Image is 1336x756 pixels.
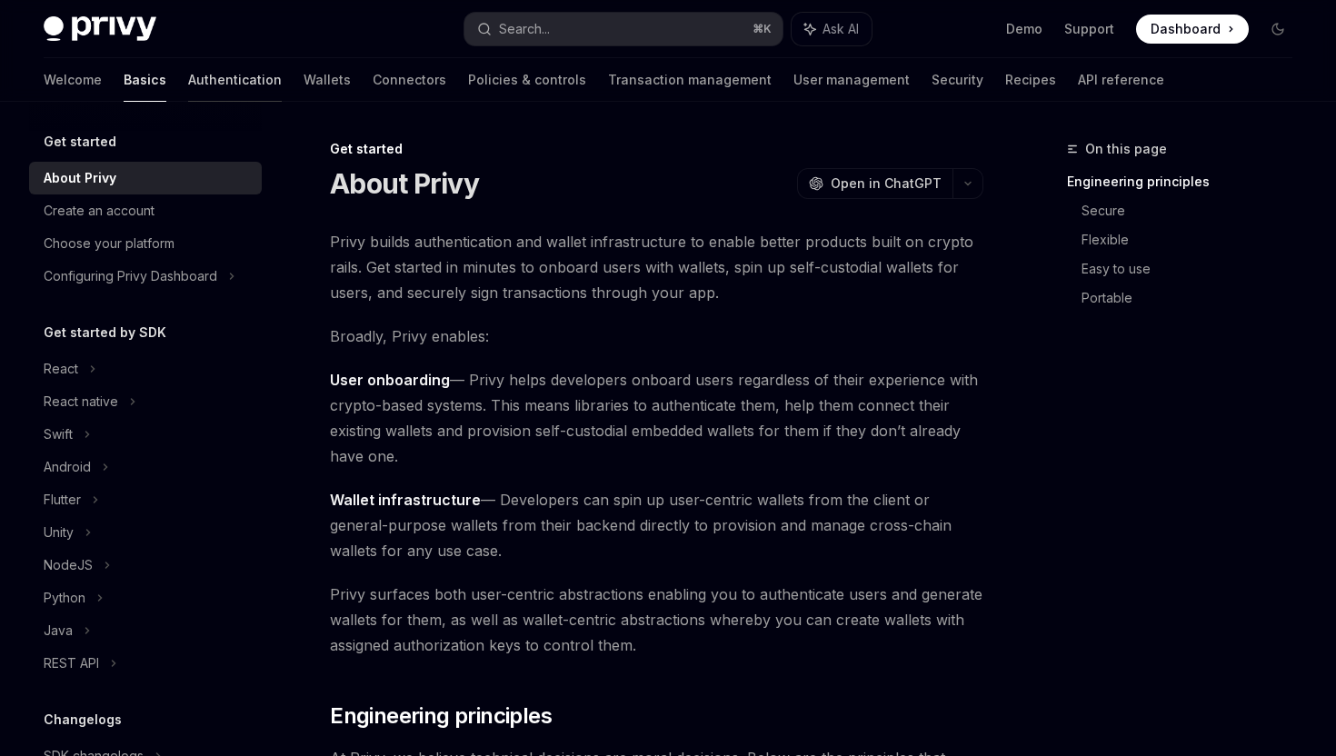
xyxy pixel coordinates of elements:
a: About Privy [29,162,262,194]
a: Authentication [188,58,282,102]
button: Open in ChatGPT [797,168,952,199]
div: Get started [330,140,983,158]
span: — Privy helps developers onboard users regardless of their experience with crypto-based systems. ... [330,367,983,469]
div: Configuring Privy Dashboard [44,265,217,287]
span: Open in ChatGPT [831,174,942,193]
button: Ask AI [792,13,872,45]
div: NodeJS [44,554,93,576]
a: Transaction management [608,58,772,102]
span: Engineering principles [330,701,552,731]
h5: Get started [44,131,116,153]
span: ⌘ K [753,22,772,36]
div: Create an account [44,200,155,222]
h5: Get started by SDK [44,322,166,343]
a: User management [793,58,910,102]
div: REST API [44,652,99,674]
div: Swift [44,423,73,445]
a: Flexible [1082,225,1307,254]
div: React native [44,391,118,413]
img: dark logo [44,16,156,42]
h1: About Privy [330,167,479,200]
a: Support [1064,20,1114,38]
a: Engineering principles [1067,167,1307,196]
a: Basics [124,58,166,102]
strong: Wallet infrastructure [330,491,481,509]
div: Choose your platform [44,233,174,254]
h5: Changelogs [44,709,122,731]
a: Create an account [29,194,262,227]
a: Secure [1082,196,1307,225]
a: API reference [1078,58,1164,102]
a: Demo [1006,20,1042,38]
a: Welcome [44,58,102,102]
span: Ask AI [823,20,859,38]
span: — Developers can spin up user-centric wallets from the client or general-purpose wallets from the... [330,487,983,563]
span: Dashboard [1151,20,1221,38]
div: React [44,358,78,380]
button: Toggle dark mode [1263,15,1292,44]
div: Search... [499,18,550,40]
a: Wallets [304,58,351,102]
a: Security [932,58,983,102]
div: About Privy [44,167,116,189]
div: Unity [44,522,74,543]
span: On this page [1085,138,1167,160]
a: Dashboard [1136,15,1249,44]
div: Flutter [44,489,81,511]
a: Recipes [1005,58,1056,102]
a: Choose your platform [29,227,262,260]
div: Java [44,620,73,642]
span: Broadly, Privy enables: [330,323,983,349]
strong: User onboarding [330,371,450,389]
a: Easy to use [1082,254,1307,283]
div: Android [44,456,91,478]
a: Connectors [373,58,446,102]
span: Privy surfaces both user-centric abstractions enabling you to authenticate users and generate wal... [330,582,983,658]
a: Portable [1082,283,1307,313]
span: Privy builds authentication and wallet infrastructure to enable better products built on crypto r... [330,229,983,305]
a: Policies & controls [468,58,586,102]
div: Python [44,587,85,609]
button: Search...⌘K [464,13,782,45]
